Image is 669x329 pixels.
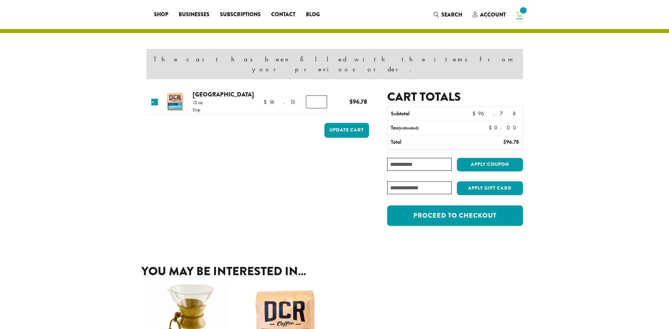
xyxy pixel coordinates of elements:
span: Search [441,11,462,18]
span: Blog [306,11,320,19]
span: Subscriptions [220,11,261,19]
bdi: 96.78 [350,97,367,106]
input: Product quantity [306,95,327,108]
a: Search [428,9,467,20]
th: Tax [388,121,483,135]
h2: You may be interested in… [141,264,528,278]
span: $ [264,98,269,105]
bdi: 96.78 [472,110,519,117]
span: $ [350,97,353,106]
th: Total [388,135,468,149]
span: $ [503,138,506,145]
a: Remove this item [151,99,158,105]
div: The cart has been filled with the items from your previous order. [146,49,523,79]
span: Businesses [179,11,209,19]
bdi: 16.13 [264,98,298,105]
button: Update cart [324,123,369,138]
a: Proceed to checkout [387,205,523,226]
button: Apply Gift Card [457,181,523,195]
span: Contact [271,11,295,19]
th: Subtotal [388,107,468,121]
span: $ [489,124,494,131]
a: [GEOGRAPHIC_DATA] [193,90,254,99]
h2: Cart totals [387,90,523,104]
small: (estimated) [399,125,419,131]
p: Drip [193,107,203,112]
span: $ [472,110,478,117]
a: Shop [149,9,173,20]
button: Apply coupon [457,158,523,171]
bdi: 96.78 [503,138,519,145]
span: Shop [154,11,168,19]
p: 12 oz [193,100,203,105]
img: Rio Azul by Dillanos Coffee Roasters [165,91,186,113]
bdi: 0.00 [489,124,519,131]
span: Account [480,11,506,18]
